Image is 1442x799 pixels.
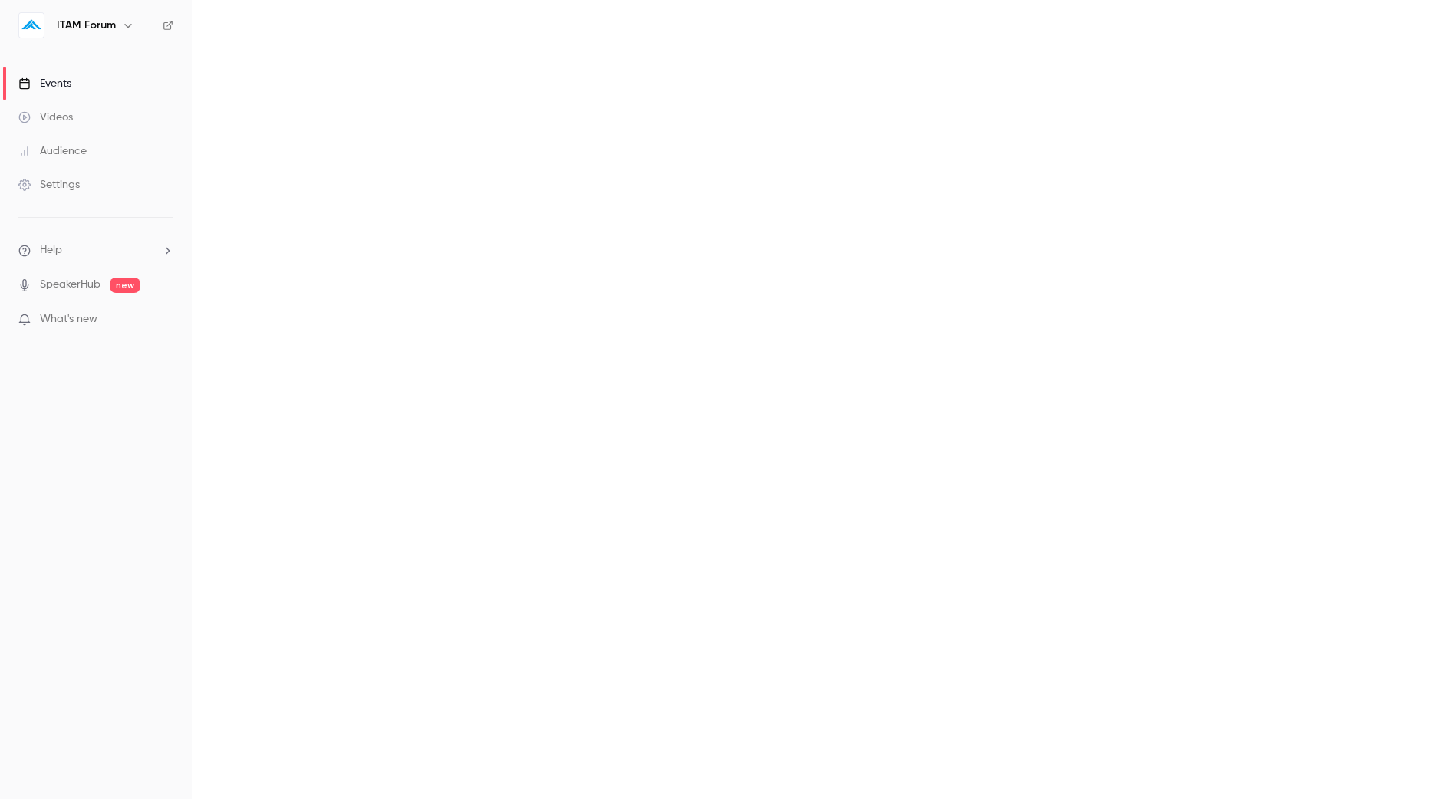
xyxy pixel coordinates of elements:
img: ITAM Forum [19,13,44,38]
span: new [110,278,140,293]
div: Events [18,76,71,91]
span: What's new [40,311,97,327]
div: Videos [18,110,73,125]
div: Audience [18,143,87,159]
a: SpeakerHub [40,277,100,293]
li: help-dropdown-opener [18,242,173,258]
div: Settings [18,177,80,192]
h6: ITAM Forum [57,18,116,33]
span: Help [40,242,62,258]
